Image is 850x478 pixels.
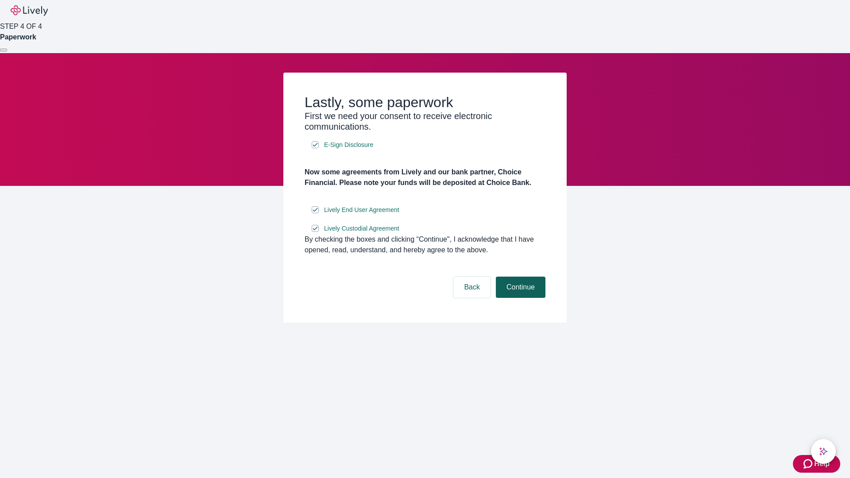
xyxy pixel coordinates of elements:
[322,204,401,216] a: e-sign disclosure document
[804,459,814,469] svg: Zendesk support icon
[305,234,545,255] div: By checking the boxes and clicking “Continue", I acknowledge that I have opened, read, understand...
[324,205,399,215] span: Lively End User Agreement
[305,111,545,132] h3: First we need your consent to receive electronic communications.
[811,439,836,464] button: chat
[324,224,399,233] span: Lively Custodial Agreement
[305,94,545,111] h2: Lastly, some paperwork
[305,167,545,188] h4: Now some agreements from Lively and our bank partner, Choice Financial. Please note your funds wi...
[322,223,401,234] a: e-sign disclosure document
[11,5,48,16] img: Lively
[819,447,828,456] svg: Lively AI Assistant
[496,277,545,298] button: Continue
[324,140,373,150] span: E-Sign Disclosure
[322,139,375,150] a: e-sign disclosure document
[814,459,830,469] span: Help
[793,455,840,473] button: Zendesk support iconHelp
[453,277,491,298] button: Back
